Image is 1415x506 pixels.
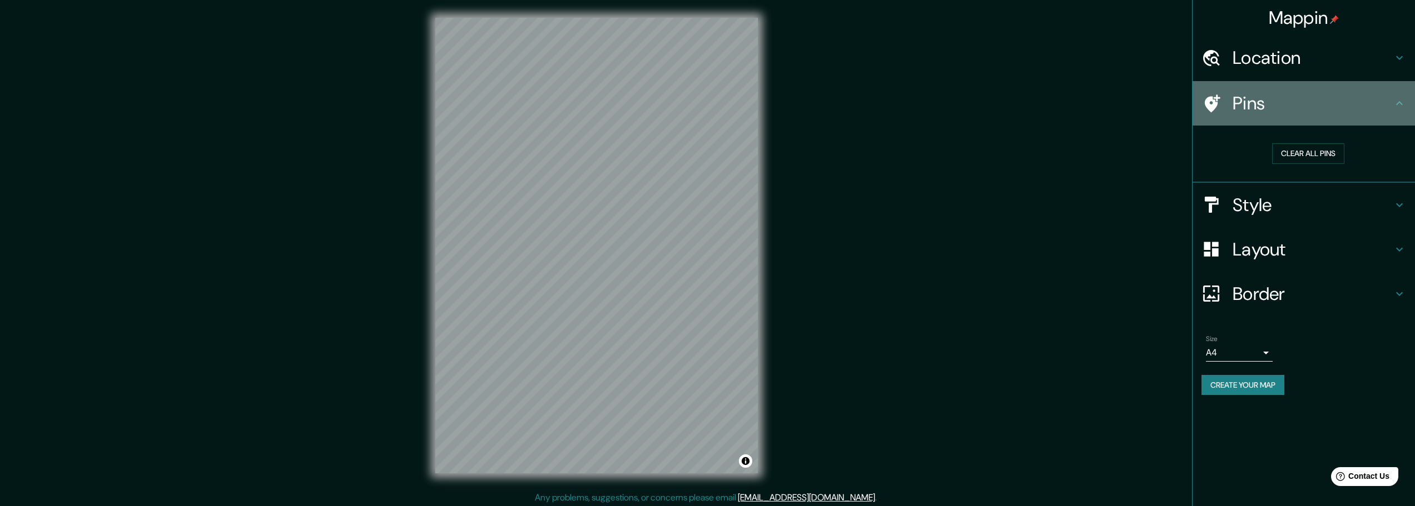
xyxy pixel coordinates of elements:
[1233,194,1393,216] h4: Style
[1233,283,1393,305] h4: Border
[1233,47,1393,69] h4: Location
[1201,375,1284,395] button: Create your map
[1193,81,1415,126] div: Pins
[1330,15,1339,24] img: pin-icon.png
[1193,36,1415,80] div: Location
[1233,238,1393,260] h4: Layout
[1269,7,1339,29] h4: Mappin
[1193,272,1415,316] div: Border
[877,491,878,504] div: .
[878,491,881,504] div: .
[1206,334,1218,343] label: Size
[1206,344,1273,362] div: A4
[535,491,877,504] p: Any problems, suggestions, or concerns please email .
[739,454,752,468] button: Toggle attribution
[435,18,758,473] canvas: Map
[1272,143,1344,164] button: Clear all pins
[1233,92,1393,114] h4: Pins
[1193,183,1415,227] div: Style
[738,492,875,503] a: [EMAIL_ADDRESS][DOMAIN_NAME]
[1316,463,1403,494] iframe: Help widget launcher
[1193,227,1415,272] div: Layout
